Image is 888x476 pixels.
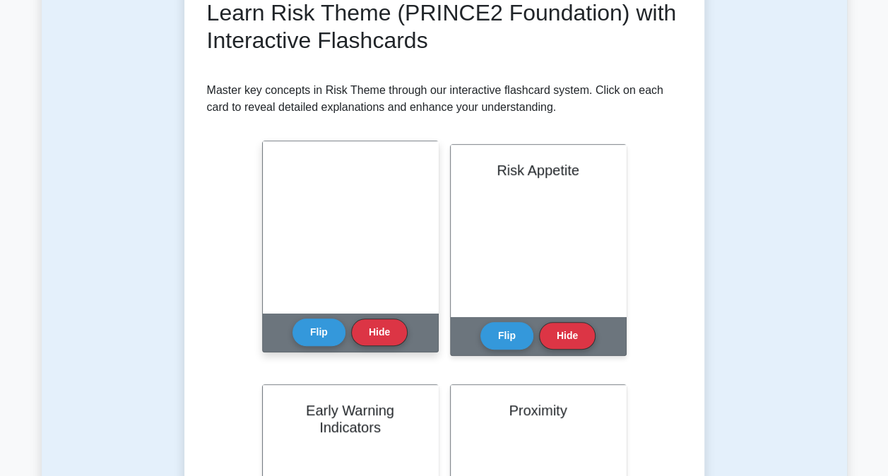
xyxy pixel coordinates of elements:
h2: Proximity [468,402,609,419]
button: Flip [480,322,533,350]
button: Flip [292,319,345,346]
h2: Risk Management Procedure [280,158,421,192]
button: Hide [539,322,596,350]
p: Master key concepts in Risk Theme through our interactive flashcard system. Click on each card to... [207,82,682,116]
button: Hide [351,319,408,346]
h2: Risk Appetite [468,162,609,179]
h2: Early Warning Indicators [280,402,421,436]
